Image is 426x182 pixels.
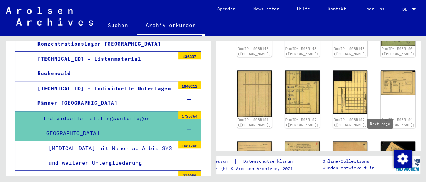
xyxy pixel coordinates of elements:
[237,141,272,165] img: 002.jpg
[137,16,205,36] a: Archiv erkunden
[323,165,395,178] p: wurden entwickelt in Partnerschaft mit
[99,16,137,34] a: Suchen
[382,118,415,127] a: DocID: 5685154 ([PERSON_NAME])
[237,158,304,165] a: Datenschutzerklärung
[333,70,367,114] img: 002.jpg
[285,70,320,114] img: 001.jpg
[205,158,304,165] div: |
[381,70,415,95] img: 001.jpg
[285,47,319,56] a: DocID: 5685149 ([PERSON_NAME])
[32,81,175,110] div: [TECHNICAL_ID] - Individuelle Unterlagen Männer [GEOGRAPHIC_DATA]
[205,158,234,165] a: Impressum
[178,141,201,148] div: 1501268
[32,52,175,81] div: [TECHNICAL_ID] - Listenmaterial Buchenwald
[382,47,415,56] a: DocID: 5685150 ([PERSON_NAME])
[285,118,319,127] a: DocID: 5685152 ([PERSON_NAME])
[238,118,271,127] a: DocID: 5685151 ([PERSON_NAME])
[43,141,175,170] div: [MEDICAL_DATA] mit Namen ab A bis SYS und weiterer Untergliederung
[381,141,415,173] img: 001.jpg
[238,47,271,56] a: DocID: 5685148 ([PERSON_NAME])
[178,171,201,178] div: 234086
[402,7,410,12] span: DE
[237,70,272,117] img: 002.jpg
[178,81,201,89] div: 1846212
[178,52,201,59] div: 136307
[205,165,304,172] p: Copyright © Arolsen Archives, 2021
[285,141,320,165] img: 001.jpg
[333,47,367,56] a: DocID: 5685149 ([PERSON_NAME])
[6,7,93,26] img: Arolsen_neg.svg
[393,149,411,167] div: Zustimmung ändern
[323,151,395,165] p: Die Arolsen Archives Online-Collections
[178,111,201,119] div: 1735354
[333,141,367,166] img: 002.jpg
[394,150,412,168] img: Zustimmung ändern
[37,111,175,140] div: Individuelle Häftlingsunterlagen - [GEOGRAPHIC_DATA]
[333,118,367,127] a: DocID: 5685152 ([PERSON_NAME])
